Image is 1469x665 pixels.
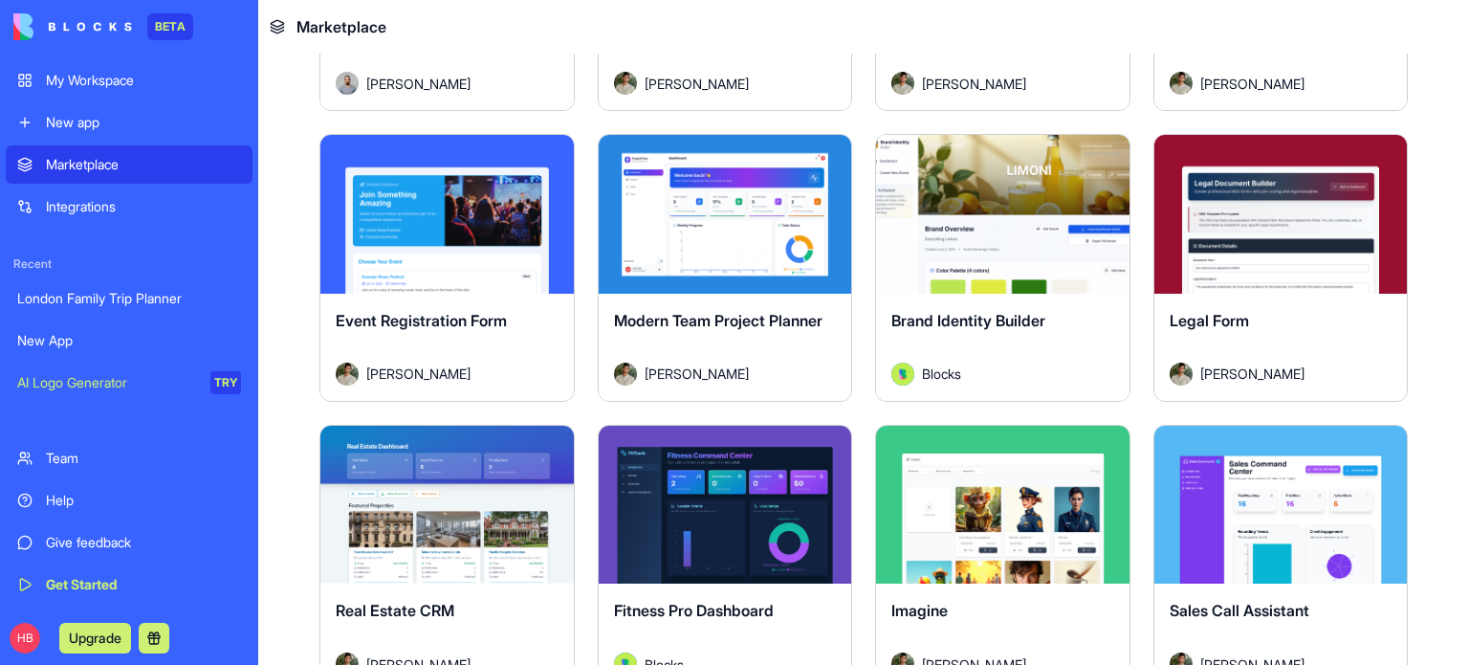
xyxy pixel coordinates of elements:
[875,134,1130,401] a: Brand Identity BuilderAvatarBlocks
[891,601,948,620] span: Imagine
[1200,74,1305,94] span: [PERSON_NAME]
[6,364,252,402] a: AI Logo GeneratorTRY
[296,15,386,38] span: Marketplace
[6,481,252,520] a: Help
[59,623,131,654] button: Upgrade
[46,113,241,132] div: New app
[891,363,914,386] img: Avatar
[1170,601,1309,620] span: Sales Call Assistant
[46,155,241,174] div: Marketplace
[46,449,241,468] div: Team
[319,134,575,401] a: Event Registration FormAvatar[PERSON_NAME]
[6,61,252,100] a: My Workspace
[922,364,961,384] span: Blocks
[46,71,241,90] div: My Workspace
[614,72,637,95] img: Avatar
[10,623,40,654] span: HB
[1170,311,1249,330] span: Legal Form
[17,373,197,392] div: AI Logo Generator
[6,256,252,272] span: Recent
[614,311,822,330] span: Modern Team Project Planner
[6,439,252,477] a: Team
[46,533,241,552] div: Give feedback
[366,364,471,384] span: [PERSON_NAME]
[336,311,507,330] span: Event Registration Form
[922,74,1026,94] span: [PERSON_NAME]
[6,279,252,318] a: London Family Trip Planner
[336,72,359,95] img: Avatar
[6,523,252,562] a: Give feedback
[6,103,252,142] a: New app
[13,13,193,40] a: BETA
[614,363,637,386] img: Avatar
[645,364,749,384] span: [PERSON_NAME]
[645,74,749,94] span: [PERSON_NAME]
[6,321,252,360] a: New App
[891,311,1045,330] span: Brand Identity Builder
[46,491,241,510] div: Help
[598,134,853,401] a: Modern Team Project PlannerAvatar[PERSON_NAME]
[46,575,241,594] div: Get Started
[336,363,359,386] img: Avatar
[210,371,241,394] div: TRY
[46,197,241,216] div: Integrations
[336,601,454,620] span: Real Estate CRM
[1153,134,1409,401] a: Legal FormAvatar[PERSON_NAME]
[6,188,252,226] a: Integrations
[6,565,252,604] a: Get Started
[891,72,914,95] img: Avatar
[17,289,241,308] div: London Family Trip Planner
[59,628,131,647] a: Upgrade
[1170,72,1193,95] img: Avatar
[17,331,241,350] div: New App
[147,13,193,40] div: BETA
[614,601,774,620] span: Fitness Pro Dashboard
[1200,364,1305,384] span: [PERSON_NAME]
[366,74,471,94] span: [PERSON_NAME]
[1170,363,1193,386] img: Avatar
[13,13,132,40] img: logo
[6,145,252,184] a: Marketplace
